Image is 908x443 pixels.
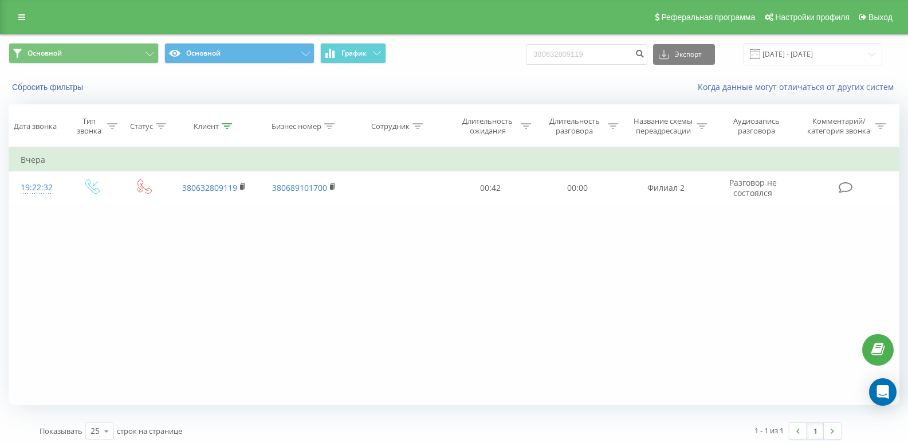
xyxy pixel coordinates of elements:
a: Когда данные могут отличаться от других систем [698,81,899,92]
div: Статус [130,121,153,131]
button: Основной [9,43,159,64]
td: Вчера [9,148,899,171]
div: Бизнес номер [272,121,321,131]
td: 00:00 [534,171,621,205]
span: Показывать [40,426,82,436]
div: Длительность ожидания [457,116,518,136]
a: 1 [807,423,824,439]
div: Дата звонка [14,121,57,131]
span: Реферальная программа [661,13,755,22]
div: 19:22:32 [21,177,53,199]
span: Выход [868,13,893,22]
div: Название схемы переадресации [632,116,694,136]
button: Экспорт [653,44,715,65]
div: Open Intercom Messenger [869,378,897,406]
td: Филиал 2 [620,171,711,205]
div: Клиент [194,121,219,131]
span: Настройки профиля [775,13,850,22]
div: Аудиозапись разговора [721,116,792,136]
span: График [341,49,367,57]
input: Поиск по номеру [526,44,647,65]
span: Разговор не состоялся [729,177,777,198]
div: Длительность разговора [544,116,605,136]
a: 380689101700 [272,182,327,193]
button: Основной [164,43,315,64]
div: 25 [91,425,100,437]
button: График [320,43,386,64]
button: Сбросить фильтры [9,82,89,92]
div: Тип звонка [74,116,104,136]
span: Основной [27,49,62,58]
span: строк на странице [117,426,182,436]
div: 1 - 1 из 1 [754,425,784,436]
div: Комментарий/категория звонка [805,116,872,136]
a: 380632809119 [182,182,237,193]
div: Сотрудник [371,121,410,131]
td: 00:42 [447,171,534,205]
